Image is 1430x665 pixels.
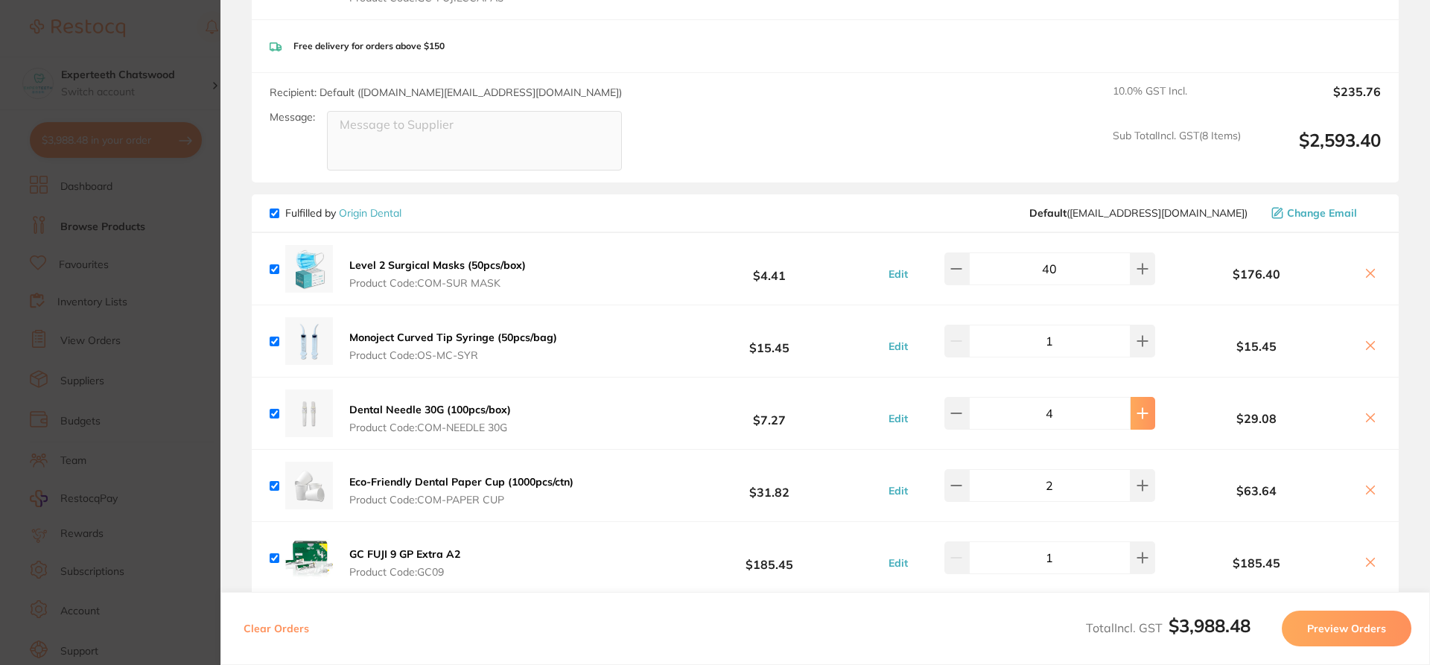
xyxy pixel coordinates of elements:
img: Ynd6NmxpOA [285,317,333,365]
button: Eco-Friendly Dental Paper Cup (1000pcs/ctn) Product Code:COM-PAPER CUP [345,475,578,506]
img: Y2NhYTlqMA [285,389,333,437]
b: $63.64 [1159,484,1354,497]
button: Edit [884,556,912,570]
b: $29.08 [1159,412,1354,425]
b: $185.45 [658,544,880,572]
button: Change Email [1267,206,1381,220]
img: azh2MTdjcA [285,462,333,509]
p: Free delivery for orders above $150 [293,41,445,51]
output: $235.76 [1253,85,1381,118]
b: Level 2 Surgical Masks (50pcs/box) [349,258,526,272]
b: $185.45 [1159,556,1354,570]
b: $15.45 [1159,340,1354,353]
span: info@origindental.com.au [1029,207,1248,219]
button: Clear Orders [239,611,314,646]
span: Product Code: OS-MC-SYR [349,349,557,361]
label: Message: [270,111,315,124]
b: Monoject Curved Tip Syringe (50pcs/bag) [349,331,557,344]
b: $176.40 [1159,267,1354,281]
button: Edit [884,267,912,281]
b: Dental Needle 30G (100pcs/box) [349,403,511,416]
b: Default [1029,206,1067,220]
span: Product Code: GC09 [349,566,460,578]
span: 10.0 % GST Incl. [1113,85,1241,118]
b: $15.45 [658,328,880,355]
b: $31.82 [658,472,880,500]
span: Product Code: COM-NEEDLE 30G [349,421,511,433]
button: Monoject Curved Tip Syringe (50pcs/bag) Product Code:OS-MC-SYR [345,331,562,362]
span: Change Email [1287,207,1357,219]
b: GC FUJI 9 GP Extra A2 [349,547,460,561]
button: Dental Needle 30G (100pcs/box) Product Code:COM-NEEDLE 30G [345,403,515,434]
p: Fulfilled by [285,207,401,219]
a: Origin Dental [339,206,401,220]
button: Preview Orders [1282,611,1411,646]
span: Sub Total Incl. GST ( 8 Items) [1113,130,1241,171]
button: GC FUJI 9 GP Extra A2 Product Code:GC09 [345,547,465,579]
b: $4.41 [658,255,880,283]
button: Level 2 Surgical Masks (50pcs/box) Product Code:COM-SUR MASK [345,258,530,290]
span: Product Code: COM-SUR MASK [349,277,526,289]
b: $3,988.48 [1169,614,1251,637]
b: Eco-Friendly Dental Paper Cup (1000pcs/ctn) [349,475,573,489]
button: Edit [884,340,912,353]
span: Recipient: Default ( [DOMAIN_NAME][EMAIL_ADDRESS][DOMAIN_NAME] ) [270,86,622,99]
span: Product Code: COM-PAPER CUP [349,494,573,506]
output: $2,593.40 [1253,130,1381,171]
b: $7.27 [658,400,880,427]
button: Edit [884,484,912,497]
img: ajcxd3N1cg [285,534,333,582]
img: Nmp0NWU5NA [285,245,333,293]
button: Edit [884,412,912,425]
span: Total Incl. GST [1086,620,1251,635]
